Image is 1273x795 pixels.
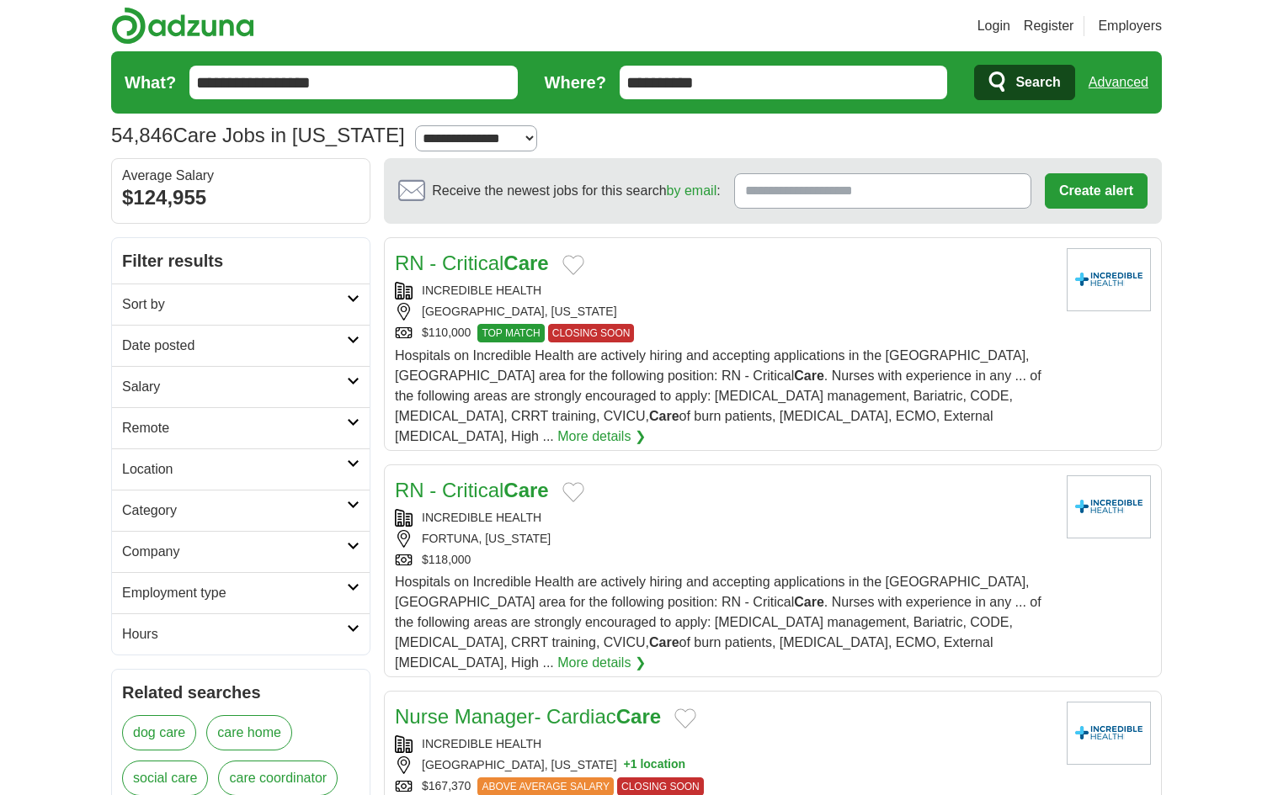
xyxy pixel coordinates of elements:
h2: Date posted [122,336,347,356]
button: Add to favorite jobs [562,255,584,275]
img: Adzuna logo [111,7,254,45]
a: by email [667,183,717,198]
h2: Hours [122,624,347,644]
div: $124,955 [122,183,360,213]
div: Average Salary [122,169,360,183]
h2: Filter results [112,238,370,284]
span: TOP MATCH [477,324,544,342]
img: Company logo [1067,702,1151,765]
div: FORTUNA, [US_STATE] [395,530,1053,548]
strong: Care [503,252,548,274]
button: Add to favorite jobs [674,708,696,729]
a: Nurse Manager- CardiacCare [395,705,661,728]
a: Salary [112,366,370,407]
span: Search [1015,66,1060,99]
div: [GEOGRAPHIC_DATA], [US_STATE] [395,756,1053,774]
button: +1 location [624,756,686,774]
a: Employers [1098,16,1162,36]
div: [GEOGRAPHIC_DATA], [US_STATE] [395,303,1053,321]
button: Create alert [1045,173,1148,209]
button: Add to favorite jobs [562,482,584,502]
a: Register [1024,16,1074,36]
span: 54,846 [111,120,173,151]
a: Sort by [112,284,370,325]
a: Category [112,490,370,531]
div: $118,000 [395,551,1053,569]
div: INCREDIBLE HEALTH [395,735,1053,753]
strong: Care [649,409,679,423]
h2: Company [122,542,347,562]
h2: Salary [122,377,347,397]
a: Company [112,531,370,572]
div: INCREDIBLE HEALTH [395,282,1053,299]
span: CLOSING SOON [548,324,635,342]
button: Search [974,65,1074,100]
a: Login [977,16,1010,36]
span: Hospitals on Incredible Health are actively hiring and accepting applications in the [GEOGRAPHIC_... [395,575,1041,670]
h2: Remote [122,418,347,438]
h2: Location [122,459,347,480]
a: RN - CriticalCare [395,479,549,501]
a: Date posted [112,325,370,366]
a: care home [206,715,292,750]
h2: Sort by [122,294,347,315]
h2: Employment type [122,583,347,603]
strong: Care [649,635,679,649]
a: Hours [112,613,370,655]
strong: Care [794,595,824,609]
a: More details ❯ [557,427,646,447]
img: Company logo [1067,475,1151,538]
a: Remote [112,407,370,448]
img: Company logo [1067,248,1151,311]
strong: Care [616,705,661,728]
span: Receive the newest jobs for this search : [432,181,720,201]
label: Where? [545,70,606,95]
a: More details ❯ [557,653,646,673]
strong: Care [503,479,548,501]
a: Advanced [1089,66,1148,99]
a: RN - CriticalCare [395,252,549,274]
a: Location [112,448,370,490]
h1: Care Jobs in [US_STATE] [111,124,405,146]
h2: Category [122,501,347,521]
a: Employment type [112,572,370,613]
h2: Related searches [122,680,360,705]
a: dog care [122,715,196,750]
div: INCREDIBLE HEALTH [395,509,1053,527]
strong: Care [794,368,824,383]
span: + [624,756,631,774]
div: $110,000 [395,324,1053,342]
span: Hospitals on Incredible Health are actively hiring and accepting applications in the [GEOGRAPHIC_... [395,348,1041,443]
label: What? [125,70,176,95]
